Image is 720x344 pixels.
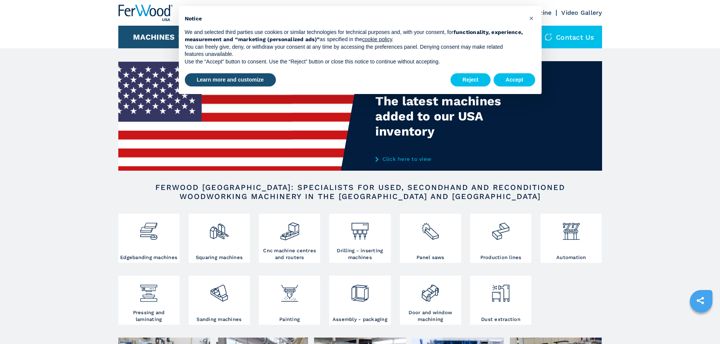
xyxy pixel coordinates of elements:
[526,12,538,24] button: Close this notice
[133,32,175,42] button: Machines
[400,276,461,325] a: Door and window machining
[118,61,360,171] img: The latest machines added to our USA inventory
[350,278,370,303] img: montaggio_imballaggio_2.png
[529,14,534,23] span: ×
[331,247,389,261] h3: Drilling - inserting machines
[491,216,511,241] img: linee_di_produzione_2.png
[451,73,491,87] button: Reject
[185,73,276,87] button: Learn more and customize
[420,216,440,241] img: sezionatrici_2.png
[329,214,390,263] a: Drilling - inserting machines
[556,254,586,261] h3: Automation
[197,316,242,323] h3: Sanding machines
[142,183,578,201] h2: FERWOOD [GEOGRAPHIC_DATA]: SPECIALISTS FOR USED, SECONDHAND AND RECONDITIONED WOODWORKING MACHINE...
[118,214,180,263] a: Edgebanding machines
[139,278,159,303] img: pressa-strettoia.png
[280,216,300,241] img: centro_di_lavoro_cnc_2.png
[561,9,602,16] a: Video Gallery
[400,214,461,263] a: Panel saws
[280,278,300,303] img: verniciatura_1.png
[120,254,177,261] h3: Edgebanding machines
[561,216,581,241] img: automazione.png
[420,278,440,303] img: lavorazione_porte_finestre_2.png
[279,316,300,323] h3: Painting
[189,214,250,263] a: Squaring machines
[417,254,444,261] h3: Panel saws
[118,5,173,21] img: Ferwood
[120,309,178,323] h3: Pressing and laminating
[481,316,520,323] h3: Dust extraction
[402,309,459,323] h3: Door and window machining
[185,58,523,66] p: Use the “Accept” button to consent. Use the “Reject” button or close this notice to continue with...
[261,247,318,261] h3: Cnc machine centres and routers
[470,214,531,263] a: Production lines
[209,278,229,303] img: levigatrici_2.png
[537,26,602,48] div: Contact us
[185,29,523,43] strong: functionality, experience, measurement and “marketing (personalized ads)”
[375,156,523,162] a: Click here to view
[540,214,602,263] a: Automation
[329,276,390,325] a: Assembly - packaging
[350,216,370,241] img: foratrici_inseritrici_2.png
[139,216,159,241] img: bordatrici_1.png
[362,36,392,42] a: cookie policy
[185,43,523,58] p: You can freely give, deny, or withdraw your consent at any time by accessing the preferences pane...
[494,73,536,87] button: Accept
[545,33,552,41] img: Contact us
[470,276,531,325] a: Dust extraction
[259,276,320,325] a: Painting
[691,291,710,310] a: sharethis
[196,254,243,261] h3: Squaring machines
[259,214,320,263] a: Cnc machine centres and routers
[333,316,387,323] h3: Assembly - packaging
[185,15,523,23] h2: Notice
[189,276,250,325] a: Sanding machines
[491,278,511,303] img: aspirazione_1.png
[480,254,522,261] h3: Production lines
[209,216,229,241] img: squadratrici_2.png
[185,29,523,43] p: We and selected third parties use cookies or similar technologies for technical purposes and, wit...
[118,276,180,325] a: Pressing and laminating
